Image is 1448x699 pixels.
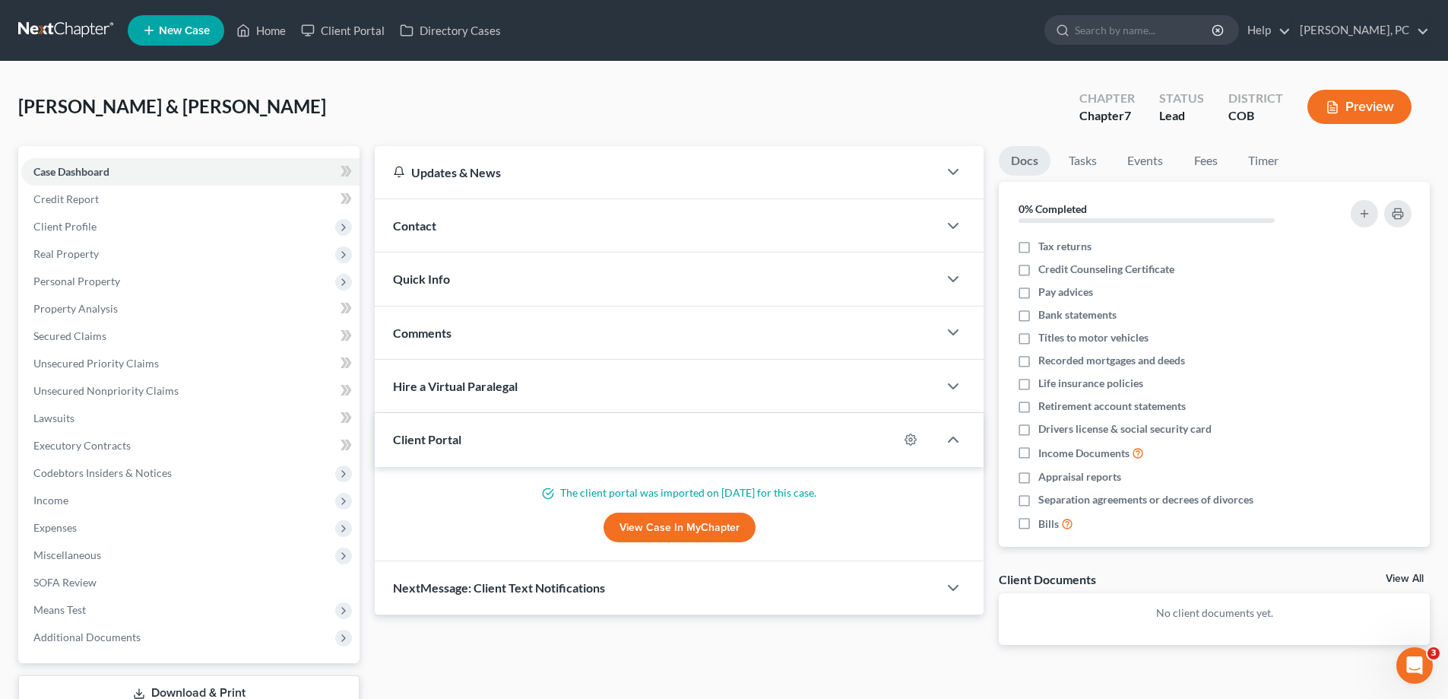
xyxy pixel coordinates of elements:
a: Executory Contracts [21,432,360,459]
span: SOFA Review [33,576,97,589]
span: Separation agreements or decrees of divorces [1038,492,1253,507]
p: The client portal was imported on [DATE] for this case. [393,485,965,500]
a: Fees [1181,146,1230,176]
a: Tasks [1057,146,1109,176]
a: Case Dashboard [21,158,360,186]
a: Help [1240,17,1291,44]
span: Bills [1038,516,1059,532]
span: Pay advices [1038,284,1093,300]
span: 3 [1427,647,1440,659]
div: Chapter [1079,90,1135,107]
span: Retirement account statements [1038,399,1186,414]
span: Miscellaneous [33,548,101,561]
span: Life insurance policies [1038,376,1143,391]
a: Credit Report [21,186,360,213]
iframe: Intercom live chat [1396,647,1433,684]
span: NextMessage: Client Text Notifications [393,580,605,595]
span: Personal Property [33,275,120,288]
span: Income Documents [1038,446,1130,461]
span: Credit Counseling Certificate [1038,262,1174,277]
span: Income [33,494,68,507]
p: No client documents yet. [1011,605,1418,621]
span: [PERSON_NAME] & [PERSON_NAME] [18,95,326,117]
a: View All [1386,573,1424,584]
strong: 0% Completed [1019,202,1087,215]
span: Unsecured Nonpriority Claims [33,384,179,397]
span: Means Test [33,603,86,616]
span: Comments [393,326,452,340]
a: Unsecured Priority Claims [21,350,360,377]
a: SOFA Review [21,569,360,596]
span: Hire a Virtual Paralegal [393,379,518,393]
a: Secured Claims [21,322,360,350]
span: Client Portal [393,432,461,446]
span: Titles to motor vehicles [1038,330,1149,345]
span: Additional Documents [33,631,141,643]
a: Events [1115,146,1175,176]
span: Secured Claims [33,329,106,342]
span: Appraisal reports [1038,469,1121,485]
span: Property Analysis [33,302,118,315]
a: View Case in MyChapter [604,513,756,543]
span: Real Property [33,247,99,260]
a: Docs [999,146,1050,176]
span: Contact [393,218,436,233]
span: Quick Info [393,272,450,286]
a: Property Analysis [21,295,360,322]
button: Preview [1307,90,1412,124]
div: Lead [1159,107,1204,125]
div: Chapter [1079,107,1135,125]
div: District [1228,90,1283,107]
span: New Case [159,25,210,37]
a: Client Portal [293,17,392,44]
div: Client Documents [999,571,1096,587]
span: Bank statements [1038,307,1117,322]
div: Status [1159,90,1204,107]
a: Home [229,17,293,44]
span: Expenses [33,521,77,534]
span: Drivers license & social security card [1038,421,1212,437]
span: Unsecured Priority Claims [33,357,159,370]
div: Updates & News [393,164,920,180]
span: Executory Contracts [33,439,131,452]
span: 7 [1124,108,1131,122]
a: Directory Cases [392,17,509,44]
span: Credit Report [33,192,99,205]
span: Codebtors Insiders & Notices [33,466,172,479]
span: Case Dashboard [33,165,109,178]
a: [PERSON_NAME], PC [1292,17,1429,44]
a: Unsecured Nonpriority Claims [21,377,360,405]
span: Tax returns [1038,239,1092,254]
a: Timer [1236,146,1291,176]
div: COB [1228,107,1283,125]
span: Lawsuits [33,411,74,424]
a: Lawsuits [21,405,360,432]
input: Search by name... [1075,16,1214,44]
span: Client Profile [33,220,97,233]
span: Recorded mortgages and deeds [1038,353,1185,368]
